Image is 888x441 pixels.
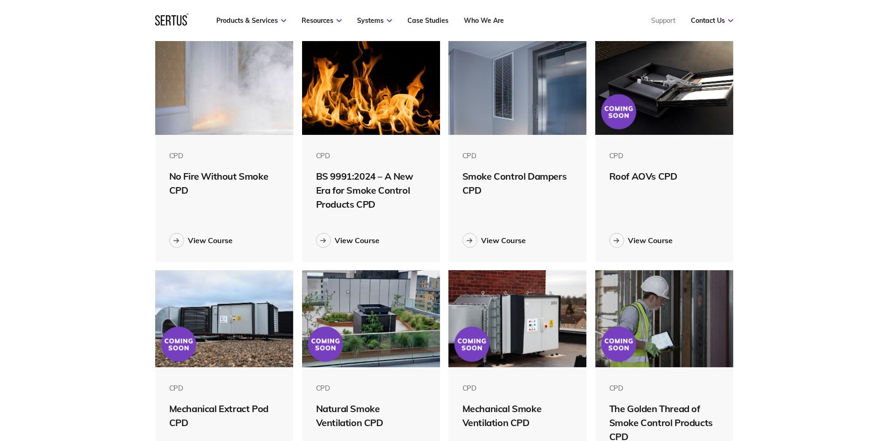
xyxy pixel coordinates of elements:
[462,233,573,248] a: View Course
[169,402,280,430] div: Mechanical Extract Pod CPD
[316,384,427,392] div: CPD
[628,236,673,245] div: View Course
[169,169,280,197] div: No Fire Without Smoke CPD
[464,16,504,25] a: Who We Are
[169,151,280,160] div: CPD
[651,16,675,25] a: Support
[357,16,392,25] a: Systems
[169,384,280,392] div: CPD
[481,236,526,245] div: View Course
[407,16,448,25] a: Case Studies
[188,236,233,245] div: View Course
[462,169,573,197] div: Smoke Control Dampers CPD
[609,169,720,183] div: Roof AOVs CPD
[720,333,888,441] iframe: Chat Widget
[316,151,427,160] div: CPD
[169,233,280,248] a: View Course
[462,151,573,160] div: CPD
[609,151,720,160] div: CPD
[316,169,427,211] div: BS 9991:2024 – A New Era for Smoke Control Products CPD
[462,384,573,392] div: CPD
[335,236,379,245] div: View Course
[302,16,342,25] a: Resources
[316,402,427,430] div: Natural Smoke Ventilation CPD
[609,384,720,392] div: CPD
[316,233,427,248] a: View Course
[609,233,720,248] a: View Course
[462,402,573,430] div: Mechanical Smoke Ventilation CPD
[216,16,286,25] a: Products & Services
[691,16,733,25] a: Contact Us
